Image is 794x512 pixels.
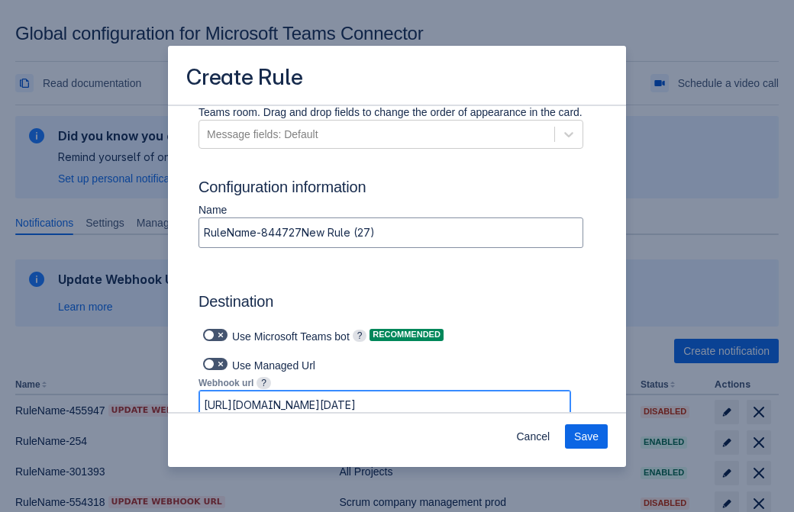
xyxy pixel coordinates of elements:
span: ? [257,377,271,389]
span: Cancel [516,424,550,449]
div: Use Microsoft Teams bot [198,324,350,346]
button: Save [565,424,608,449]
span: Recommended [370,330,444,339]
h3: Create Rule [186,64,303,94]
p: Name [198,202,583,217]
div: Message fields: Default [207,127,318,142]
h3: Configuration information [198,178,595,202]
h3: Destination [198,292,583,317]
div: Scrollable content [168,105,626,414]
span: Webhook url [198,378,253,388]
input: Please enter the name of the rule here [199,219,583,246]
button: Cancel [507,424,559,449]
a: ? [257,376,271,388]
input: Please enter the webhook url here [199,391,570,419]
span: Save [574,424,599,449]
div: Use Managed Url [198,353,571,375]
span: ? [353,330,367,342]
